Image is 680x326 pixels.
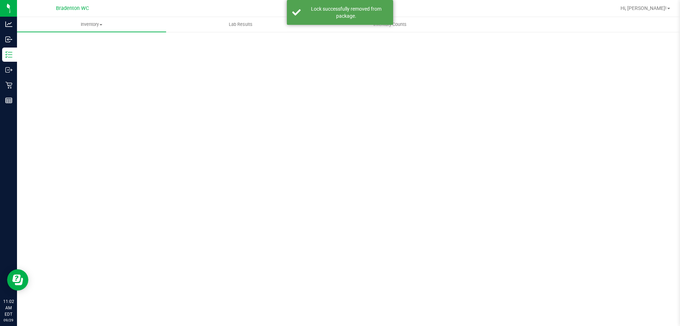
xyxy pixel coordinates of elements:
[219,21,262,28] span: Lab Results
[3,317,14,323] p: 09/29
[7,269,28,291] iframe: Resource center
[17,17,166,32] a: Inventory
[5,66,12,73] inline-svg: Outbound
[5,97,12,104] inline-svg: Reports
[305,5,388,20] div: Lock successfully removed from package.
[5,21,12,28] inline-svg: Analytics
[3,298,14,317] p: 11:02 AM EDT
[17,21,166,28] span: Inventory
[56,5,89,11] span: Bradenton WC
[5,82,12,89] inline-svg: Retail
[5,51,12,58] inline-svg: Inventory
[166,17,315,32] a: Lab Results
[620,5,667,11] span: Hi, [PERSON_NAME]!
[5,36,12,43] inline-svg: Inbound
